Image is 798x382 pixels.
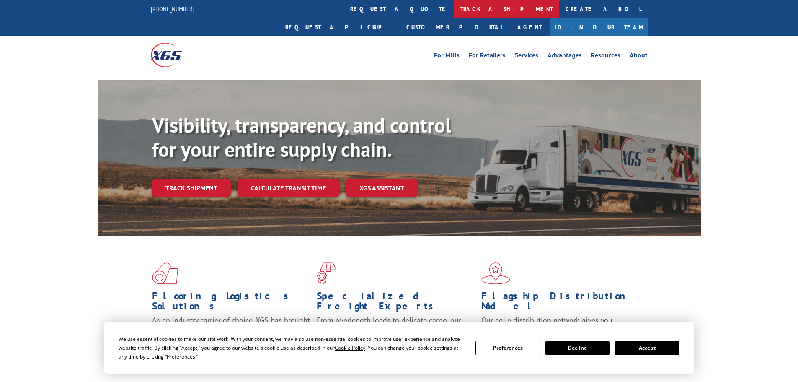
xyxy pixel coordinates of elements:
h1: Flooring Logistics Solutions [152,291,310,315]
a: Join Our Team [550,18,648,36]
a: Request a pickup [279,18,400,36]
a: Resources [591,52,620,61]
button: Decline [545,341,610,355]
a: XGS ASSISTANT [346,179,418,197]
a: Track shipment [152,179,231,197]
h1: Flagship Distribution Model [481,291,640,315]
span: Cookie Policy [335,344,365,351]
span: As an industry carrier of choice, XGS has brought innovation and dedication to flooring logistics... [152,315,310,345]
img: xgs-icon-flagship-distribution-model-red [481,262,510,284]
button: Preferences [475,341,540,355]
a: For Mills [434,52,460,61]
a: Services [515,52,538,61]
a: Advantages [547,52,582,61]
a: Customer Portal [400,18,509,36]
span: Our agile distribution network gives you nationwide inventory management on demand. [481,315,635,335]
img: xgs-icon-total-supply-chain-intelligence-red [152,262,178,284]
div: We use essential cookies to make our site work. With your consent, we may also use non-essential ... [119,335,465,361]
div: Cookie Consent Prompt [104,322,694,374]
h1: Specialized Freight Experts [317,291,475,315]
span: Preferences [167,353,195,360]
a: For Retailers [469,52,506,61]
a: Agent [509,18,550,36]
p: From overlength loads to delicate cargo, our experienced staff knows the best way to move your fr... [317,315,475,353]
b: Visibility, transparency, and control for your entire supply chain. [152,112,451,162]
a: About [630,52,648,61]
button: Accept [615,341,679,355]
img: xgs-icon-focused-on-flooring-red [317,262,336,284]
a: Calculate transit time [238,179,339,197]
a: [PHONE_NUMBER] [151,5,194,13]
